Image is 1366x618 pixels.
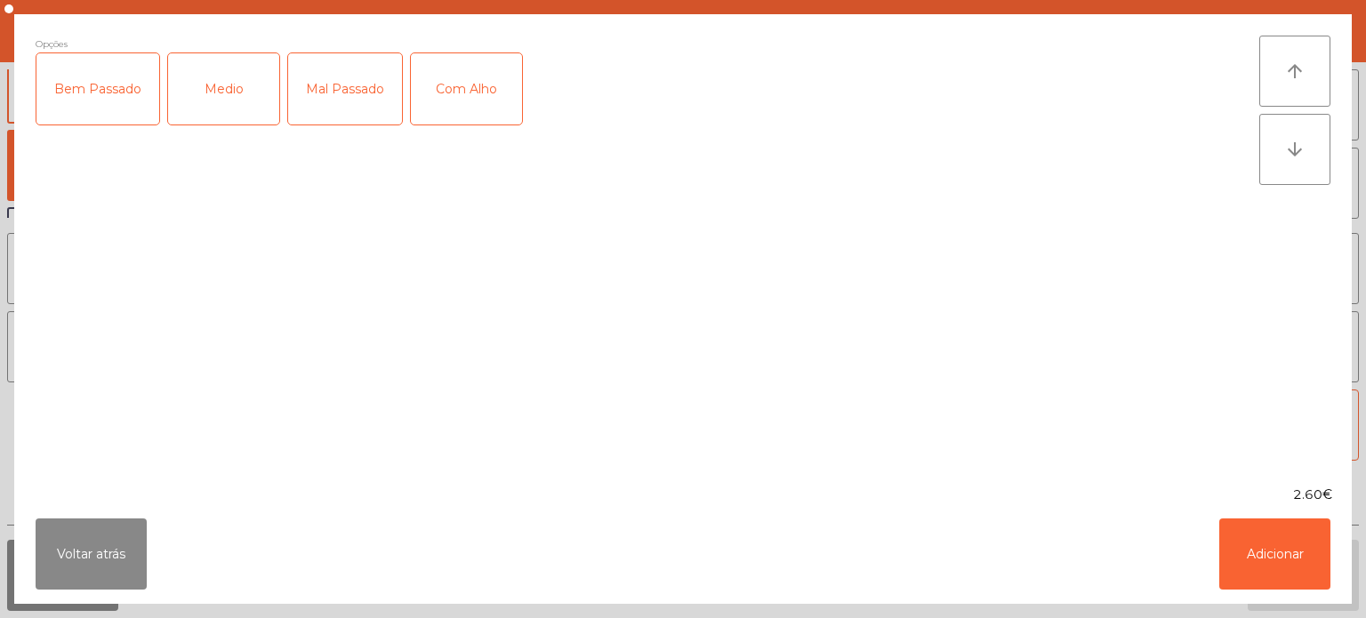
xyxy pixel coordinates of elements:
[1284,139,1306,160] i: arrow_downward
[1219,518,1330,590] button: Adicionar
[36,518,147,590] button: Voltar atrás
[1259,114,1330,185] button: arrow_downward
[168,53,279,124] div: Medio
[36,36,68,52] span: Opções
[288,53,402,124] div: Mal Passado
[411,53,522,124] div: Com Alho
[1284,60,1306,82] i: arrow_upward
[1259,36,1330,107] button: arrow_upward
[36,53,159,124] div: Bem Passado
[14,486,1352,504] div: 2.60€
